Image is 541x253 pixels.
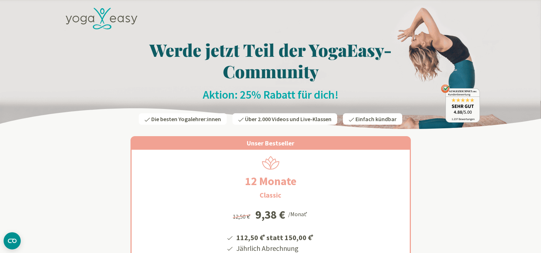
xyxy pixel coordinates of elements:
[247,139,294,147] span: Unser Bestseller
[441,84,480,123] img: ausgezeichnet_badge.png
[62,39,480,82] h1: Werde jetzt Teil der YogaEasy-Community
[255,209,285,220] div: 9,38 €
[260,190,281,200] h3: Classic
[228,173,314,190] h2: 12 Monate
[288,209,309,218] div: /Monat
[245,115,331,123] span: Über 2.000 Videos und Live-Klassen
[235,231,315,243] li: 112,50 € statt 150,00 €
[355,115,397,123] span: Einfach kündbar
[151,115,221,123] span: Die besten Yogalehrer:innen
[233,213,252,220] span: 12,50 €
[4,232,21,249] button: CMP-Widget öffnen
[62,88,480,102] h2: Aktion: 25% Rabatt für dich!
